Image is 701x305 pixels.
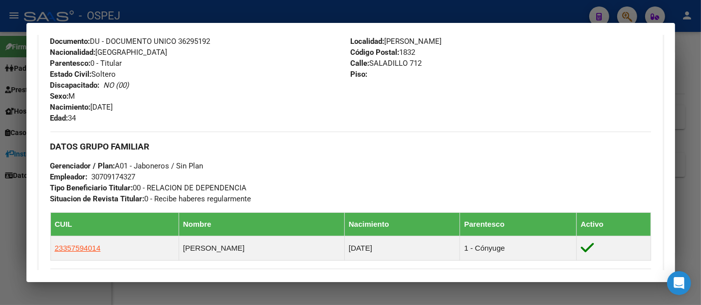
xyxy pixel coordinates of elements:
[179,213,344,236] th: Nombre
[50,161,115,170] strong: Gerenciador / Plan:
[50,161,204,170] span: A01 - Jaboneros / Sin Plan
[50,183,133,192] strong: Tipo Beneficiario Titular:
[50,114,76,123] span: 34
[104,81,129,90] i: NO (00)
[50,48,96,57] strong: Nacionalidad:
[50,48,168,57] span: [GEOGRAPHIC_DATA]
[50,103,91,112] strong: Nacimiento:
[50,194,251,203] span: 0 - Recibe haberes regularmente
[92,171,136,182] div: 30709174327
[50,213,179,236] th: CUIL
[179,236,344,261] td: [PERSON_NAME]
[50,194,145,203] strong: Situacion de Revista Titular:
[344,236,460,261] td: [DATE]
[50,37,211,46] span: DU - DOCUMENTO UNICO 36295192
[50,141,651,152] h3: DATOS GRUPO FAMILIAR
[351,37,442,46] span: [PERSON_NAME]
[50,114,68,123] strong: Edad:
[50,183,247,192] span: 00 - RELACION DE DEPENDENCIA
[50,59,122,68] span: 0 - Titular
[351,59,370,68] strong: Calle:
[667,271,691,295] div: Open Intercom Messenger
[351,59,422,68] span: SALADILLO 712
[351,48,416,57] span: 1832
[460,213,577,236] th: Parentesco
[50,103,113,112] span: [DATE]
[351,48,400,57] strong: Código Postal:
[344,213,460,236] th: Nacimiento
[351,70,368,79] strong: Piso:
[460,236,577,261] td: 1 - Cónyuge
[351,37,385,46] strong: Localidad:
[50,172,88,181] strong: Empleador:
[50,92,75,101] span: M
[50,59,91,68] strong: Parentesco:
[50,70,92,79] strong: Estado Civil:
[50,37,90,46] strong: Documento:
[50,81,100,90] strong: Discapacitado:
[50,92,69,101] strong: Sexo:
[50,70,116,79] span: Soltero
[576,213,651,236] th: Activo
[55,244,101,252] span: 23357594014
